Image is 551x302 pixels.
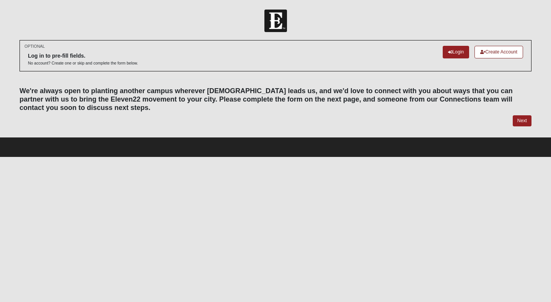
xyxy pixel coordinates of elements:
h4: We're always open to planting another campus wherever [DEMOGRAPHIC_DATA] leads us, and we'd love ... [20,87,531,112]
a: Next [513,115,531,126]
a: Create Account [474,46,523,58]
p: No account? Create one or skip and complete the form below. [28,60,138,66]
small: OPTIONAL [24,44,45,49]
img: Church of Eleven22 Logo [264,10,287,32]
a: Login [443,46,469,58]
h6: Log in to pre-fill fields. [28,53,138,59]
